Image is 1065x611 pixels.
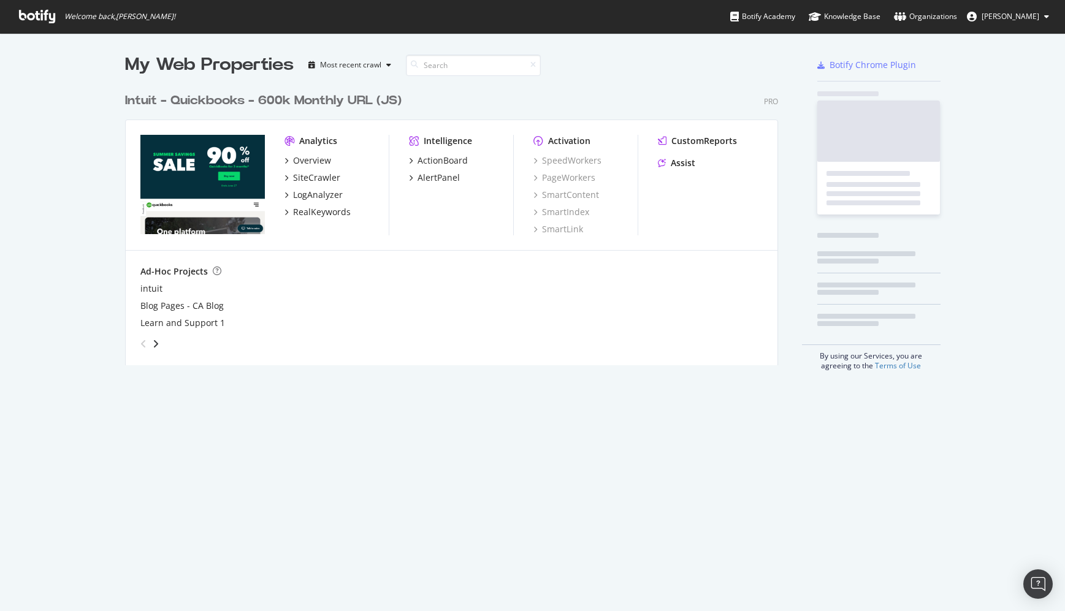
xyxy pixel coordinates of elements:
div: SiteCrawler [293,172,340,184]
span: Trevor Adrian [982,11,1039,21]
a: SmartContent [533,189,599,201]
div: angle-right [151,338,160,350]
a: SmartIndex [533,206,589,218]
div: By using our Services, you are agreeing to the [802,344,941,371]
div: Most recent crawl [320,61,381,69]
a: ActionBoard [409,154,468,167]
div: Assist [671,157,695,169]
a: AlertPanel [409,172,460,184]
div: LogAnalyzer [293,189,343,201]
div: Activation [548,135,590,147]
a: LogAnalyzer [284,189,343,201]
a: SmartLink [533,223,583,235]
div: angle-left [136,334,151,354]
div: RealKeywords [293,206,351,218]
div: Botify Academy [730,10,795,23]
a: Intuit - Quickbooks - 600k Monthly URL (JS) [125,92,407,110]
a: RealKeywords [284,206,351,218]
div: Ad-Hoc Projects [140,265,208,278]
a: Overview [284,154,331,167]
a: Botify Chrome Plugin [817,59,916,71]
div: Intuit - Quickbooks - 600k Monthly URL (JS) [125,92,402,110]
div: Pro [764,96,778,107]
div: CustomReports [671,135,737,147]
input: Search [406,55,541,76]
div: My Web Properties [125,53,294,77]
a: Terms of Use [875,360,921,371]
div: AlertPanel [418,172,460,184]
a: Blog Pages - CA Blog [140,300,224,312]
span: Welcome back, [PERSON_NAME] ! [64,12,175,21]
div: Intelligence [424,135,472,147]
a: SiteCrawler [284,172,340,184]
div: Organizations [894,10,957,23]
div: Knowledge Base [809,10,880,23]
div: Open Intercom Messenger [1023,569,1053,599]
a: intuit [140,283,162,295]
a: Assist [658,157,695,169]
a: Learn and Support 1 [140,317,225,329]
div: grid [125,77,788,365]
a: PageWorkers [533,172,595,184]
div: Overview [293,154,331,167]
button: [PERSON_NAME] [957,7,1059,26]
div: Botify Chrome Plugin [830,59,916,71]
img: quickbooks.intuit.com [140,135,265,234]
a: CustomReports [658,135,737,147]
a: SpeedWorkers [533,154,601,167]
button: Most recent crawl [303,55,396,75]
div: Analytics [299,135,337,147]
div: ActionBoard [418,154,468,167]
